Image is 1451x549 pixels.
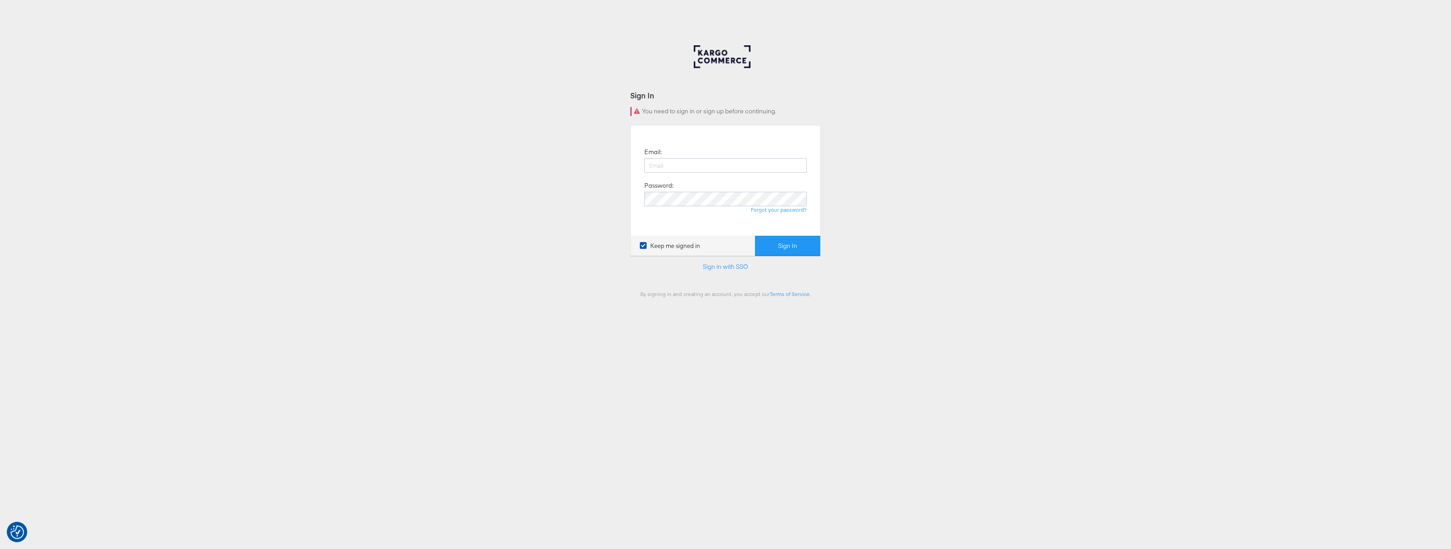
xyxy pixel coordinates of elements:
a: Forgot your password? [751,206,807,213]
div: You need to sign in or sign up before continuing. [630,107,821,116]
label: Keep me signed in [640,242,700,250]
button: Sign In [755,236,820,256]
a: Sign in with SSO [703,262,748,271]
button: Consent Preferences [10,525,24,539]
input: Email [644,158,807,173]
div: Sign In [630,90,821,101]
div: By signing in and creating an account, you accept our . [630,291,821,297]
label: Email: [644,148,662,156]
a: Terms of Service [770,291,810,297]
img: Revisit consent button [10,525,24,539]
label: Password: [644,181,673,190]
